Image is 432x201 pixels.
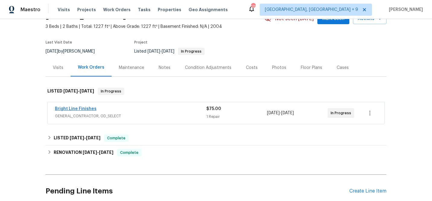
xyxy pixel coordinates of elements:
div: RENOVATION [DATE]-[DATE]Complete [46,145,386,160]
span: In Progress [179,50,204,53]
div: Floor Plans [301,65,322,71]
span: [DATE] [80,89,94,93]
h6: LISTED [54,135,100,142]
span: - [148,49,174,53]
span: Complete [118,150,141,156]
div: Condition Adjustments [185,65,231,71]
div: Costs [246,65,258,71]
span: [DATE] [46,49,58,53]
span: [DATE] [63,89,78,93]
span: [DATE] [83,150,97,154]
span: 3 Beds | 2 Baths | Total: 1227 ft² | Above Grade: 1227 ft² | Basement Finished: N/A | 2004 [46,24,264,30]
span: In Progress [331,110,354,116]
div: Notes [159,65,170,71]
span: [DATE] [148,49,160,53]
span: [GEOGRAPHIC_DATA], [GEOGRAPHIC_DATA] + 9 [265,7,358,13]
span: [DATE] [267,111,280,115]
div: 179 [251,4,255,10]
span: Listed [134,49,205,53]
span: GENERAL_CONTRACTOR, OD_SELECT [55,113,206,119]
span: [DATE] [162,49,174,53]
span: [DATE] [281,111,294,115]
span: [DATE] [99,150,113,154]
div: Maintenance [119,65,144,71]
span: $75.00 [206,107,221,111]
span: [DATE] [70,136,84,140]
span: Last Visit Date [46,41,72,44]
span: Project [134,41,148,44]
div: LISTED [DATE]-[DATE]In Progress [46,82,386,101]
span: [PERSON_NAME] [386,7,423,13]
div: Visits [53,65,63,71]
div: Cases [337,65,349,71]
h6: LISTED [47,88,94,95]
span: Visits [58,7,70,13]
span: In Progress [98,88,124,94]
div: Create Line Item [349,188,386,194]
div: 1 Repair [206,114,267,120]
span: - [70,136,100,140]
span: Maestro [21,7,40,13]
span: Projects [77,7,96,13]
div: by [PERSON_NAME] [46,48,102,55]
span: - [63,89,94,93]
div: Photos [272,65,286,71]
a: Bright Line Finishes [55,107,97,111]
span: Geo Assignments [189,7,228,13]
div: Work Orders [78,64,104,70]
h6: RENOVATION [54,149,113,156]
span: - [83,150,113,154]
span: Complete [105,135,128,141]
span: Tasks [138,8,151,12]
span: [DATE] [86,136,100,140]
div: LISTED [DATE]-[DATE]Complete [46,131,386,145]
span: Properties [158,7,181,13]
span: Work Orders [103,7,131,13]
span: - [267,110,294,116]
